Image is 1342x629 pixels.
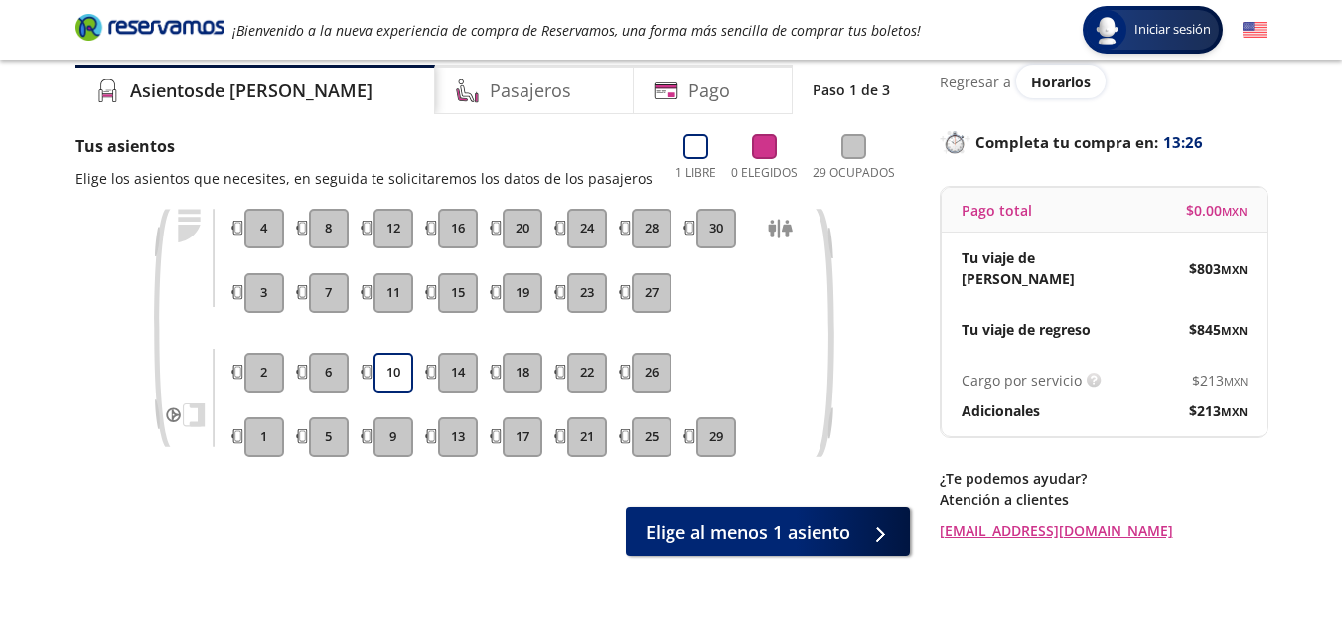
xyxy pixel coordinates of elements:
button: 12 [373,209,413,248]
button: 10 [373,353,413,393]
a: [EMAIL_ADDRESS][DOMAIN_NAME] [940,520,1267,541]
p: 29 Ocupados [813,164,895,182]
button: 25 [632,417,671,457]
p: 1 Libre [675,164,716,182]
p: Tu viaje de [PERSON_NAME] [962,247,1105,289]
button: 24 [567,209,607,248]
p: Paso 1 de 3 [813,79,890,100]
p: Tu viaje de regreso [962,319,1091,340]
span: $ 213 [1192,370,1248,391]
span: $ 213 [1189,400,1248,421]
small: MXN [1222,204,1248,219]
p: 0 Elegidos [731,164,798,182]
h4: Pago [688,78,730,104]
button: 29 [696,417,736,457]
button: 7 [309,273,349,313]
h4: Pasajeros [490,78,571,104]
button: 20 [503,209,542,248]
button: 11 [373,273,413,313]
button: 26 [632,353,671,393]
p: Pago total [962,200,1032,221]
span: Iniciar sesión [1126,20,1219,40]
button: 2 [244,353,284,393]
i: Brand Logo [75,12,224,42]
p: Atención a clientes [940,489,1267,510]
button: 18 [503,353,542,393]
button: 15 [438,273,478,313]
small: MXN [1224,374,1248,389]
button: 5 [309,417,349,457]
button: 22 [567,353,607,393]
h4: Asientos de [PERSON_NAME] [130,78,373,104]
span: Elige al menos 1 asiento [646,519,850,546]
button: 21 [567,417,607,457]
p: ¿Te podemos ayudar? [940,468,1267,489]
button: 1 [244,417,284,457]
button: 17 [503,417,542,457]
em: ¡Bienvenido a la nueva experiencia de compra de Reservamos, una forma más sencilla de comprar tus... [232,21,921,40]
p: Adicionales [962,400,1040,421]
button: 27 [632,273,671,313]
div: Regresar a ver horarios [940,65,1267,98]
button: 28 [632,209,671,248]
small: MXN [1221,262,1248,277]
button: Elige al menos 1 asiento [626,507,910,556]
button: 3 [244,273,284,313]
span: 13:26 [1163,131,1203,154]
p: Completa tu compra en : [940,128,1267,156]
button: English [1243,18,1267,43]
button: 8 [309,209,349,248]
p: Regresar a [940,72,1011,92]
span: Horarios [1031,73,1091,91]
span: $ 803 [1189,258,1248,279]
span: $ 0.00 [1186,200,1248,221]
a: Brand Logo [75,12,224,48]
span: $ 845 [1189,319,1248,340]
button: 9 [373,417,413,457]
button: 23 [567,273,607,313]
button: 4 [244,209,284,248]
p: Tus asientos [75,134,653,158]
small: MXN [1221,323,1248,338]
small: MXN [1221,404,1248,419]
p: Elige los asientos que necesites, en seguida te solicitaremos los datos de los pasajeros [75,168,653,189]
button: 16 [438,209,478,248]
button: 14 [438,353,478,393]
button: 6 [309,353,349,393]
p: Cargo por servicio [962,370,1082,391]
button: 30 [696,209,736,248]
button: 19 [503,273,542,313]
button: 13 [438,417,478,457]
